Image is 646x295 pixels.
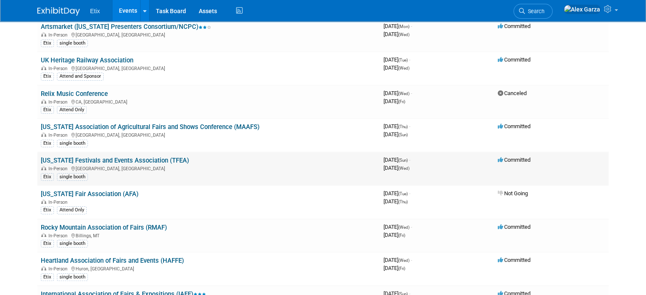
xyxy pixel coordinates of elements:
[48,99,70,105] span: In-Person
[41,224,167,231] a: Rocky Mountain Association of Fairs (RMAF)
[409,123,410,129] span: -
[57,273,88,281] div: single booth
[41,266,46,270] img: In-Person Event
[384,131,408,138] span: [DATE]
[41,199,46,204] img: In-Person Event
[384,257,412,263] span: [DATE]
[57,73,104,80] div: Attend and Sponsor
[57,206,87,214] div: Attend Only
[398,233,405,238] span: (Fri)
[384,232,405,238] span: [DATE]
[409,190,410,197] span: -
[411,23,412,29] span: -
[41,23,211,31] a: Artsmarket ([US_STATE] Presenters Consortium/NCPC)
[48,199,70,205] span: In-Person
[90,8,100,14] span: Etix
[498,56,530,63] span: Committed
[398,124,408,129] span: (Thu)
[41,32,46,37] img: In-Person Event
[398,99,405,104] span: (Fri)
[409,56,410,63] span: -
[41,90,108,98] a: Relix Music Conference
[41,132,46,137] img: In-Person Event
[398,24,409,29] span: (Mon)
[398,199,408,204] span: (Thu)
[41,206,54,214] div: Etix
[57,240,88,247] div: single booth
[48,132,70,138] span: In-Person
[498,123,530,129] span: Committed
[48,32,70,38] span: In-Person
[57,173,88,181] div: single booth
[41,123,260,131] a: [US_STATE] Association of Agricultural Fairs and Shows Conference (MAAFS)
[48,166,70,171] span: In-Person
[384,224,412,230] span: [DATE]
[41,39,54,47] div: Etix
[41,257,184,264] a: Heartland Association of Fairs and Events (HAFFE)
[57,106,87,114] div: Attend Only
[384,123,410,129] span: [DATE]
[41,166,46,170] img: In-Person Event
[398,266,405,271] span: (Fri)
[41,273,54,281] div: Etix
[498,224,530,230] span: Committed
[41,165,377,171] div: [GEOGRAPHIC_DATA], [GEOGRAPHIC_DATA]
[41,66,46,70] img: In-Person Event
[398,191,408,196] span: (Tue)
[41,232,377,239] div: Billings, MT
[411,257,412,263] span: -
[398,58,408,62] span: (Tue)
[41,140,54,147] div: Etix
[384,265,405,271] span: [DATE]
[41,106,54,114] div: Etix
[41,173,54,181] div: Etix
[398,225,409,230] span: (Wed)
[398,66,409,70] span: (Wed)
[41,99,46,104] img: In-Person Event
[41,157,189,164] a: [US_STATE] Festivals and Events Association (TFEA)
[48,66,70,71] span: In-Person
[398,32,409,37] span: (Wed)
[41,98,377,105] div: CA, [GEOGRAPHIC_DATA]
[41,240,54,247] div: Etix
[384,56,410,63] span: [DATE]
[398,91,409,96] span: (Wed)
[41,56,133,64] a: UK Heritage Railway Association
[384,90,412,96] span: [DATE]
[384,65,409,71] span: [DATE]
[41,31,377,38] div: [GEOGRAPHIC_DATA], [GEOGRAPHIC_DATA]
[41,190,138,198] a: [US_STATE] Fair Association (AFA)
[525,8,544,14] span: Search
[498,157,530,163] span: Committed
[41,233,46,237] img: In-Person Event
[398,158,408,163] span: (Sun)
[384,23,412,29] span: [DATE]
[41,265,377,272] div: Huron, [GEOGRAPHIC_DATA]
[384,190,410,197] span: [DATE]
[513,4,553,19] a: Search
[564,5,601,14] img: Alex Garza
[398,132,408,137] span: (Sun)
[48,266,70,272] span: In-Person
[384,31,409,37] span: [DATE]
[498,23,530,29] span: Committed
[398,258,409,263] span: (Wed)
[41,65,377,71] div: [GEOGRAPHIC_DATA], [GEOGRAPHIC_DATA]
[409,157,410,163] span: -
[37,7,80,16] img: ExhibitDay
[41,73,54,80] div: Etix
[384,198,408,205] span: [DATE]
[411,90,412,96] span: -
[384,98,405,104] span: [DATE]
[57,140,88,147] div: single booth
[498,90,527,96] span: Canceled
[411,224,412,230] span: -
[498,257,530,263] span: Committed
[398,166,409,171] span: (Wed)
[384,157,410,163] span: [DATE]
[498,190,528,197] span: Not Going
[384,165,409,171] span: [DATE]
[48,233,70,239] span: In-Person
[57,39,88,47] div: single booth
[41,131,377,138] div: [GEOGRAPHIC_DATA], [GEOGRAPHIC_DATA]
